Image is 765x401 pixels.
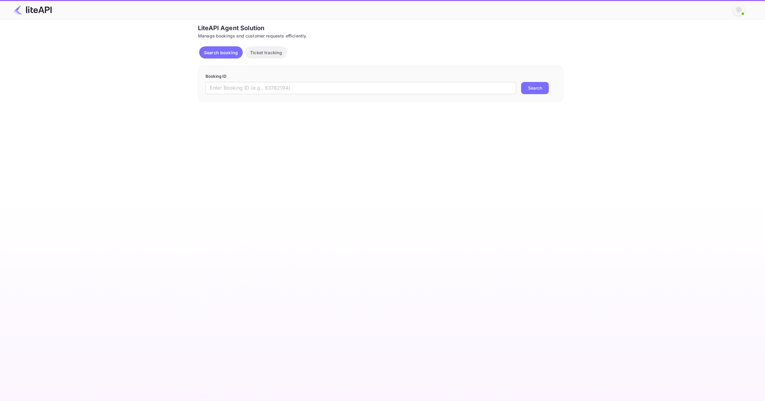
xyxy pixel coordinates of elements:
[198,23,563,33] div: LiteAPI Agent Solution
[521,82,549,94] button: Search
[204,49,238,56] p: Search booking
[206,73,556,80] p: Booking ID
[250,49,282,56] p: Ticket tracking
[206,82,516,94] input: Enter Booking ID (e.g., 63782194)
[13,5,52,15] img: LiteAPI Logo
[198,33,563,39] div: Manage bookings and customer requests efficiently.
